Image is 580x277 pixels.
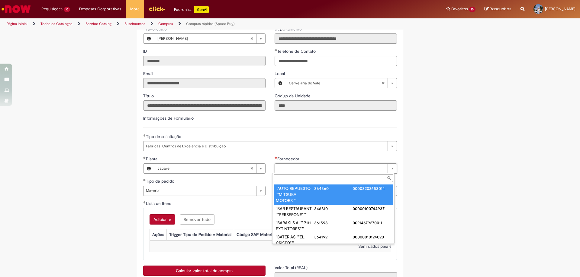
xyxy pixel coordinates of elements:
div: 00000100744937 [353,206,391,212]
div: 364360 [314,185,353,191]
div: "BATERIAS ""EL CRISTO""" [276,234,314,246]
div: "AUTO REPUESTO ""MITSUBA MOTORS""" [276,185,314,203]
ul: Fornecedor [272,183,394,244]
div: 00003202653014 [353,185,391,191]
div: 364192 [314,234,353,240]
div: "BARAKI S.A. ""P111 EXTINTORES""" [276,220,314,232]
div: 361598 [314,220,353,226]
div: "BAR RESTAURANT ""PERSEFONE""" [276,206,314,218]
div: 00000010124020 [353,234,391,240]
div: 00214679270011 [353,220,391,226]
div: 346810 [314,206,353,212]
